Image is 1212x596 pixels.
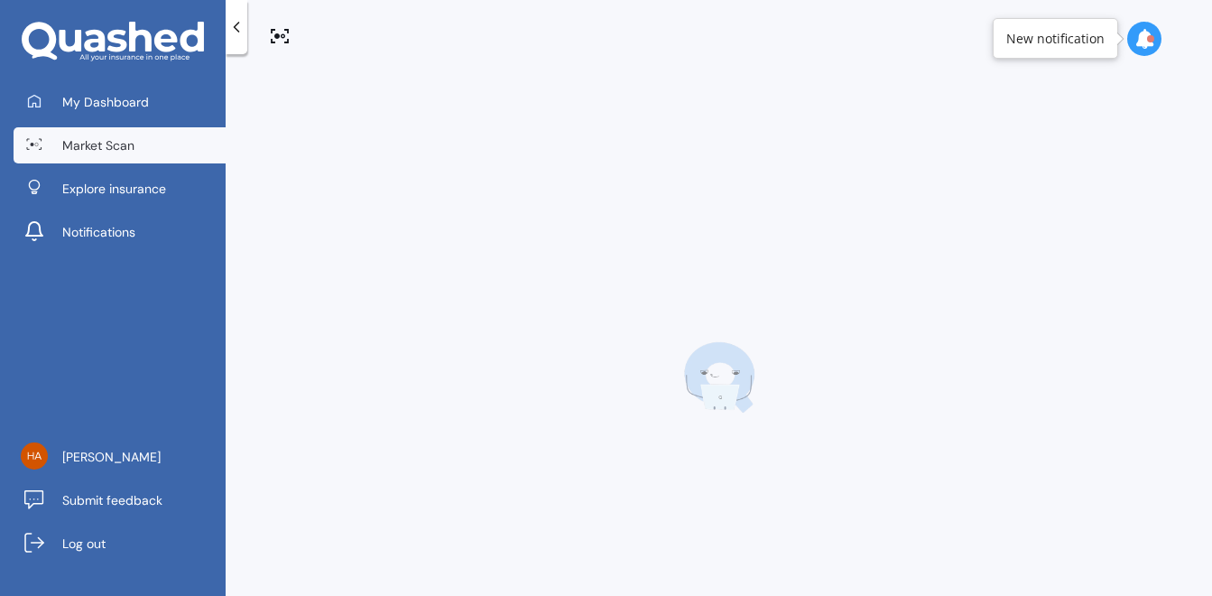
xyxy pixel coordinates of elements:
span: Submit feedback [62,491,162,509]
a: My Dashboard [14,84,226,120]
a: [PERSON_NAME] [14,439,226,475]
span: My Dashboard [62,93,149,111]
a: Submit feedback [14,482,226,518]
a: Explore insurance [14,171,226,207]
span: Market Scan [62,136,134,154]
span: [PERSON_NAME] [62,448,161,466]
span: Log out [62,535,106,553]
span: Explore insurance [62,180,166,198]
div: New notification [1006,30,1105,48]
img: c4b312fb1665aa95af5df88b84ffba9f [21,442,48,470]
a: Market Scan [14,127,226,163]
a: Log out [14,526,226,562]
img: q-laptop.bc25ffb5ccee3f42f31d.webp [683,341,755,414]
span: Notifications [62,223,135,241]
a: Notifications [14,214,226,250]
